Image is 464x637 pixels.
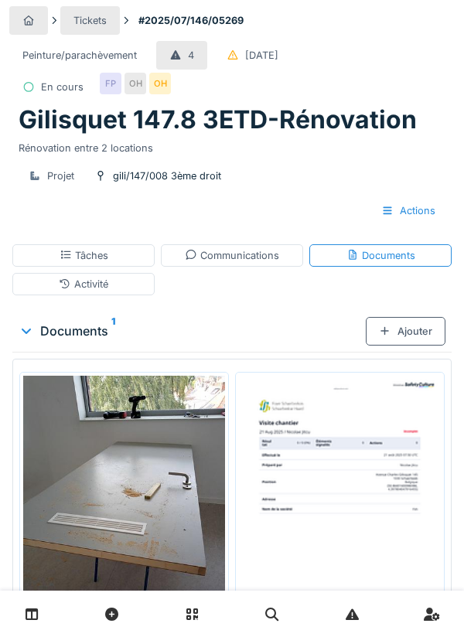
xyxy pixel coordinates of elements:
[111,322,115,340] sup: 1
[188,48,194,63] div: 4
[132,13,250,28] strong: #2025/07/146/05269
[60,248,108,263] div: Tâches
[19,322,366,340] div: Documents
[100,73,121,94] div: FP
[113,169,221,183] div: gili/147/008 3ème droit
[366,317,445,346] div: Ajouter
[185,248,279,263] div: Communications
[245,48,278,63] div: [DATE]
[22,48,137,63] div: Peinture/parachèvement
[368,196,449,225] div: Actions
[149,73,171,94] div: OH
[73,13,107,28] div: Tickets
[346,248,415,263] div: Documents
[47,169,74,183] div: Projet
[125,73,146,94] div: OH
[41,80,84,94] div: En cours
[19,105,417,135] h1: Gilisquet 147.8 3ETD-Rénovation
[19,135,445,155] div: Rénovation entre 2 locations
[59,277,108,291] div: Activité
